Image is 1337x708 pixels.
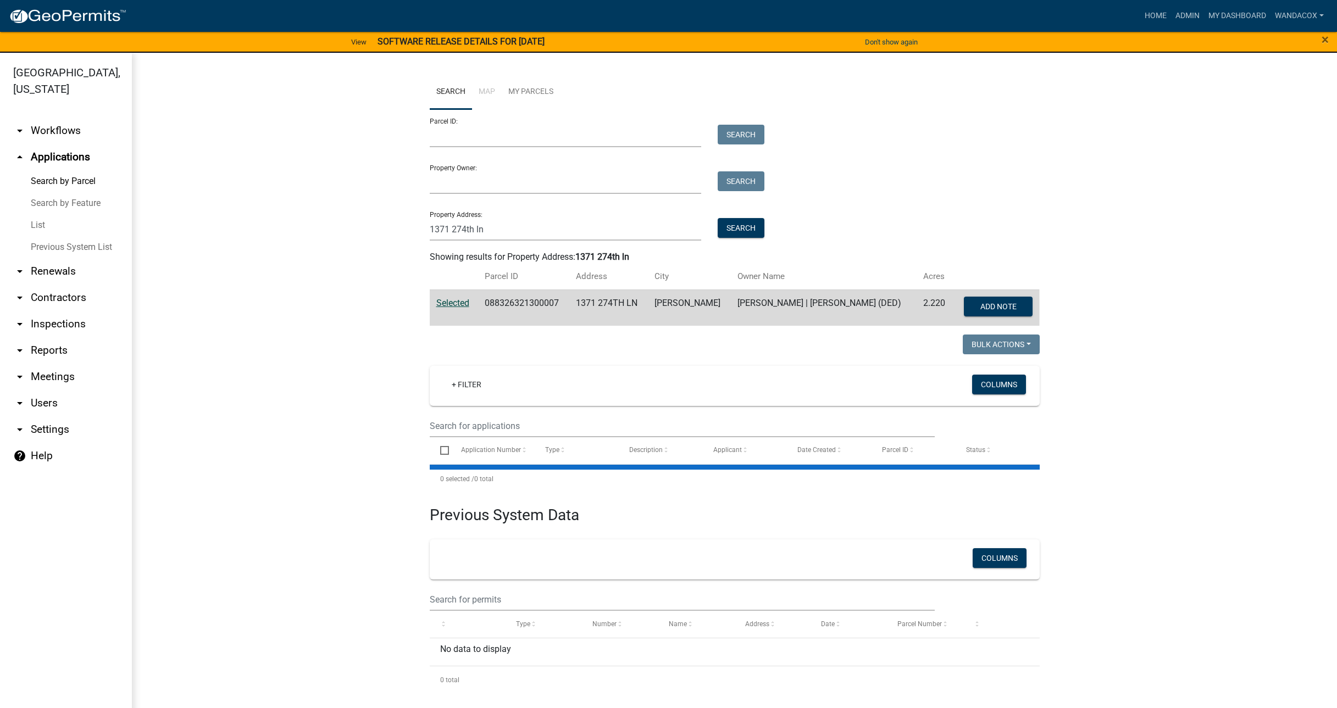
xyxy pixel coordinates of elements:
a: View [347,33,371,51]
button: Close [1322,33,1329,46]
button: Search [718,171,764,191]
span: Add Note [980,302,1017,310]
datatable-header-cell: Description [619,437,703,464]
datatable-header-cell: Application Number [451,437,535,464]
i: help [13,449,26,462]
input: Search for applications [430,415,935,437]
span: Parcel ID [882,446,908,454]
th: Owner Name [731,264,917,289]
span: Date [821,620,835,628]
span: Type [516,620,530,628]
datatable-header-cell: Number [582,611,658,637]
th: Address [569,264,648,289]
button: Search [718,125,764,144]
div: 0 total [430,666,1040,694]
a: Home [1140,5,1171,26]
span: × [1322,32,1329,47]
button: Columns [972,375,1026,394]
a: My Dashboard [1204,5,1271,26]
span: Address [745,620,769,628]
a: My Parcels [502,75,560,110]
i: arrow_drop_down [13,124,26,137]
span: Name [669,620,687,628]
a: + Filter [443,375,490,394]
div: 0 total [430,465,1040,493]
th: Parcel ID [478,264,570,289]
datatable-header-cell: Address [735,611,811,637]
span: Date Created [797,446,836,454]
i: arrow_drop_up [13,150,26,164]
span: Parcel Number [897,620,942,628]
i: arrow_drop_down [13,370,26,383]
span: Applicant [713,446,742,454]
span: Description [629,446,663,454]
datatable-header-cell: Name [658,611,735,637]
i: arrow_drop_down [13,291,26,304]
td: 2.220 [917,289,953,326]
datatable-header-cell: Type [535,437,619,464]
a: Selected [436,298,469,308]
input: Search for permits [430,588,935,611]
button: Columns [973,548,1027,568]
span: Number [592,620,617,628]
strong: SOFTWARE RELEASE DETAILS FOR [DATE] [378,36,545,47]
a: WandaCox [1271,5,1328,26]
th: Acres [917,264,953,289]
datatable-header-cell: Parcel Number [887,611,963,637]
i: arrow_drop_down [13,317,26,331]
td: 088326321300007 [478,289,570,326]
datatable-header-cell: Status [955,437,1039,464]
button: Bulk Actions [963,335,1040,354]
td: [PERSON_NAME] [648,289,731,326]
button: Don't show again [861,33,922,51]
span: Application Number [461,446,521,454]
i: arrow_drop_down [13,344,26,357]
span: 0 selected / [440,475,474,483]
datatable-header-cell: Select [430,437,451,464]
span: Type [545,446,559,454]
h3: Previous System Data [430,493,1040,527]
datatable-header-cell: Applicant [703,437,787,464]
td: [PERSON_NAME] | [PERSON_NAME] (DED) [731,289,917,326]
a: Admin [1171,5,1204,26]
datatable-header-cell: Parcel ID [871,437,955,464]
td: 1371 274TH LN [569,289,648,326]
div: No data to display [430,638,1040,666]
datatable-header-cell: Date Created [787,437,871,464]
button: Search [718,218,764,238]
i: arrow_drop_down [13,423,26,436]
strong: 1371 274th ln [575,252,629,262]
a: Search [430,75,472,110]
button: Add Note [964,297,1033,316]
span: Status [966,446,985,454]
th: City [648,264,731,289]
div: Showing results for Property Address: [430,250,1040,264]
datatable-header-cell: Date [811,611,887,637]
i: arrow_drop_down [13,265,26,278]
i: arrow_drop_down [13,397,26,410]
datatable-header-cell: Type [506,611,582,637]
